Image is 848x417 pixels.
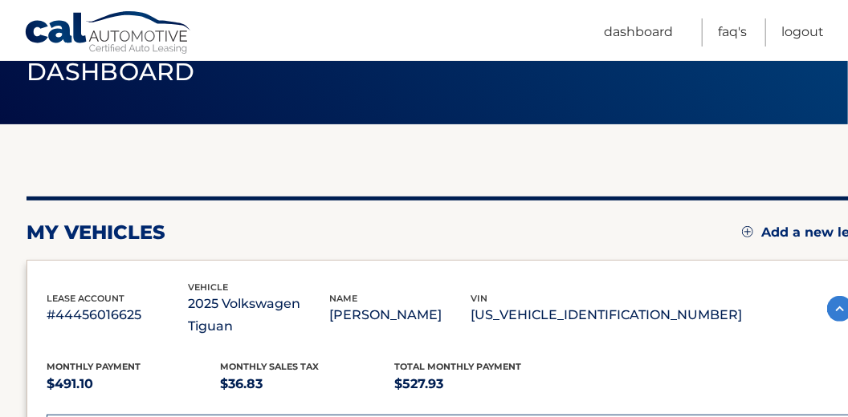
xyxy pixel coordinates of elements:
[781,18,824,47] a: Logout
[604,18,673,47] a: Dashboard
[47,361,141,372] span: Monthly Payment
[26,57,195,87] span: Dashboard
[221,373,395,395] p: $36.83
[221,361,320,372] span: Monthly sales Tax
[47,304,188,326] p: #44456016625
[329,293,357,304] span: name
[394,361,521,372] span: Total Monthly Payment
[394,373,569,395] p: $527.93
[47,293,124,304] span: lease account
[718,18,747,47] a: FAQ's
[24,10,193,57] a: Cal Automotive
[188,281,228,293] span: vehicle
[47,373,221,395] p: $491.10
[471,293,487,304] span: vin
[329,304,471,326] p: [PERSON_NAME]
[188,293,329,338] p: 2025 Volkswagen Tiguan
[26,221,165,245] h2: my vehicles
[471,304,742,326] p: [US_VEHICLE_IDENTIFICATION_NUMBER]
[742,226,753,237] img: add.svg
